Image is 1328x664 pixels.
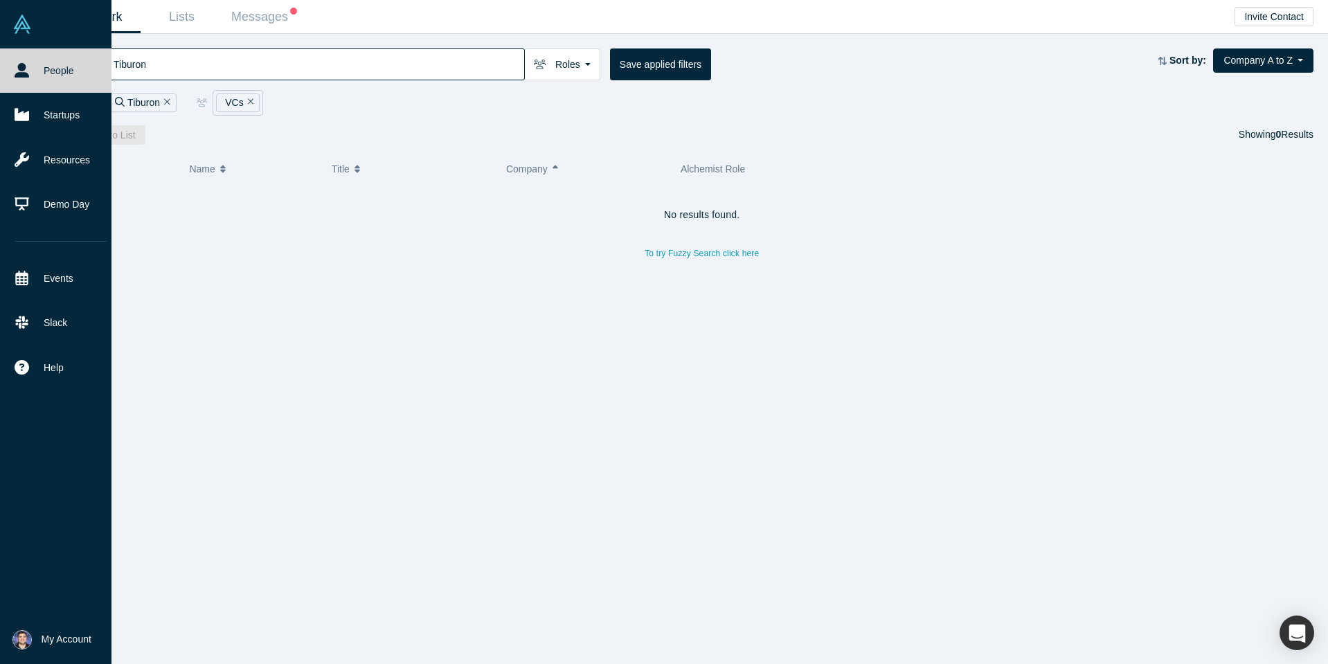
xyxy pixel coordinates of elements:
[160,95,170,111] button: Remove Filter
[1213,48,1313,73] button: Company A to Z
[112,48,524,80] input: Search by name, title, company, summary, expertise, investment criteria or topics of focus
[109,93,176,112] div: Tiburon
[223,1,305,33] a: Messages
[12,630,91,649] button: My Account
[189,154,215,183] span: Name
[635,244,769,262] button: To try Fuzzy Search click here
[506,154,666,183] button: Company
[12,15,32,34] img: Alchemist Vault Logo
[1239,125,1313,145] div: Showing
[506,154,548,183] span: Company
[524,48,600,80] button: Roles
[141,1,223,33] a: Lists
[1276,129,1282,140] strong: 0
[332,154,350,183] span: Title
[610,48,711,80] button: Save applied filters
[80,125,145,145] button: Add to List
[1235,7,1313,26] button: Invite Contact
[189,154,317,183] button: Name
[80,209,1325,221] h4: No results found.
[332,154,492,183] button: Title
[681,163,745,174] span: Alchemist Role
[1276,129,1313,140] span: Results
[216,93,260,112] div: VCs
[44,361,64,375] span: Help
[1169,55,1206,66] strong: Sort by:
[12,630,32,649] img: Jorge Rios's Account
[244,95,254,111] button: Remove Filter
[42,632,91,647] span: My Account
